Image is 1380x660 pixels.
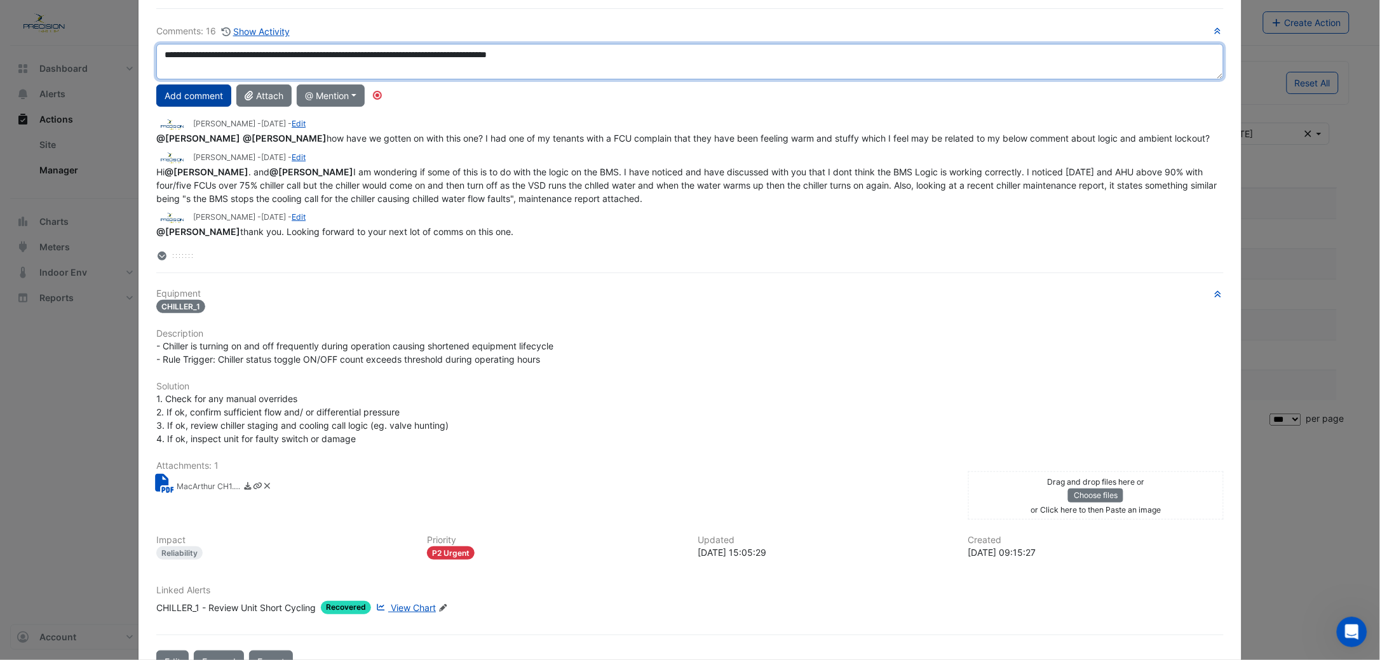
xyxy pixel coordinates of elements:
fa-layers: More [156,252,168,260]
a: Edit [292,152,306,162]
div: Tooltip anchor [372,90,383,101]
span: ccoyle@vaegroup.com.au [VAE Group] [243,133,327,144]
span: ccoyle@vaegroup.com.au [VAE Group] [156,226,240,237]
span: backfield@vaegroup.com.au [VAE Group] [269,166,353,177]
span: backfield@vaegroup.com.au [VAE Group] [156,133,240,144]
h6: Attachments: 1 [156,461,1224,471]
button: Add comment [156,84,231,107]
small: [PERSON_NAME] - - [193,212,306,223]
img: Precision Group [156,118,188,131]
small: MacArthur CH1.pdf [177,481,240,494]
div: P2 Urgent [427,546,475,560]
span: 2025-08-26 15:05:29 [261,119,286,128]
button: Attach [236,84,292,107]
h6: Priority [427,535,682,546]
div: [DATE] 15:05:29 [698,546,953,559]
span: how have we gotten on with this one? I had one of my tenants with a FCU complain that they have b... [156,133,1210,144]
span: - Chiller is turning on and off frequently during operation causing shortened equipment lifecycle... [156,340,553,365]
h6: Solution [156,381,1224,392]
iframe: Intercom live chat [1337,617,1367,647]
fa-icon: Edit Linked Alerts [438,603,448,613]
button: Show Activity [221,24,290,39]
img: Precision Group [156,211,188,225]
img: Precision Group [156,151,188,165]
button: Choose files [1068,488,1123,502]
a: Edit [292,212,306,222]
a: Copy link to clipboard [253,481,262,494]
h6: Equipment [156,288,1224,299]
small: Drag and drop files here or [1047,477,1144,487]
h6: Updated [698,535,953,546]
button: @ Mention [297,84,365,107]
span: CHILLER_1 [156,300,205,313]
a: View Chart [374,601,436,614]
span: ccoyle@vaegroup.com.au [VAE Group] [165,166,248,177]
span: View Chart [391,602,436,613]
small: or Click here to then Paste an image [1031,505,1161,515]
h6: Impact [156,535,412,546]
div: Reliability [156,546,203,560]
span: thank you. Looking forward to your next lot of comms on this one. [156,226,513,237]
h6: Linked Alerts [156,585,1224,596]
a: Delete [262,481,272,494]
div: CHILLER_1 - Review Unit Short Cycling [156,601,316,614]
a: Download [243,481,252,494]
div: Comments: 16 [156,24,290,39]
span: Hi . and I am wondering if some of this is to do with the logic on the BMS. I have noticed and ha... [156,166,1219,204]
small: [PERSON_NAME] - - [193,152,306,163]
a: Edit [292,119,306,128]
span: 2025-08-21 17:14:54 [261,152,286,162]
h6: Created [968,535,1224,546]
h6: Description [156,328,1224,339]
span: 1. Check for any manual overrides 2. If ok, confirm sufficient flow and/ or differential pressure... [156,393,449,444]
span: 2025-08-15 17:57:42 [261,212,286,222]
span: Recovered [321,601,371,614]
div: [DATE] 09:15:27 [968,546,1224,559]
small: [PERSON_NAME] - - [193,118,306,130]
